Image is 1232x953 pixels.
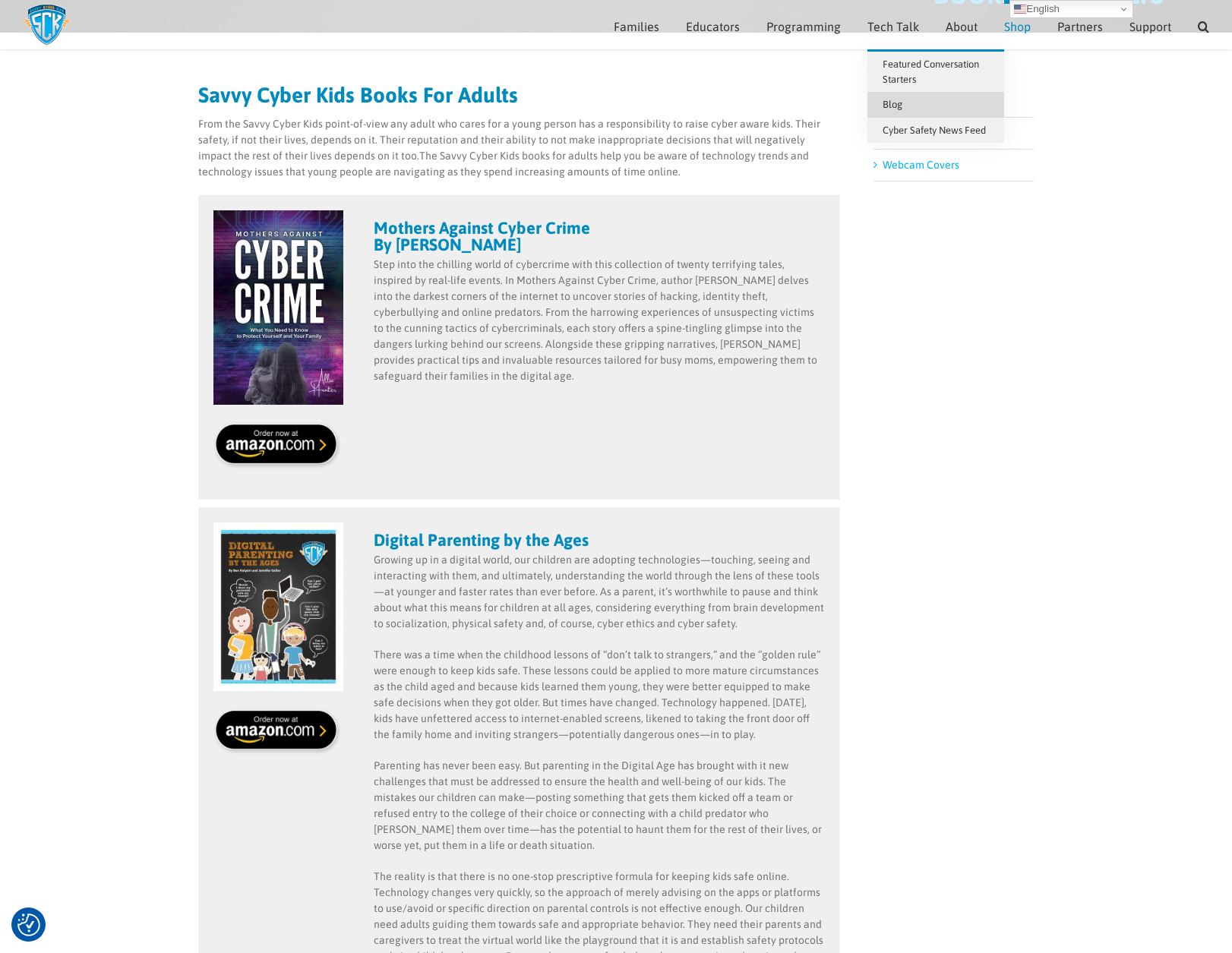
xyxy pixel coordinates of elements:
[867,118,1004,144] a: Cyber Safety News Feed
[867,92,1004,118] a: Blog
[213,522,343,691] img: Digital Parenting by the Ages
[883,159,959,171] a: Webcam Covers
[867,52,1004,92] a: Featured Conversation Starters
[374,758,825,854] p: Parenting has never been easy. But parenting in the Digital Age has brought with it new challenge...
[334,150,419,162] span: depends on it too.
[686,21,740,33] span: Educators
[198,118,820,162] span: for a young person has a responsibility to raise cyber aware kids. Their safety, if not their liv...
[17,914,40,936] button: Consent Preferences
[1057,21,1103,33] span: Partners
[946,21,978,33] span: About
[374,552,825,632] p: Growing up in a digital world, our children are adopting technologies—touching, seeing and intera...
[17,914,40,936] img: Revisit consent button
[23,4,71,46] img: Savvy Cyber Kids Logo
[374,257,825,384] p: Step into the chilling world of cybercrime with this collection of twenty terrifying tales, inspi...
[867,21,919,33] span: Tech Talk
[614,21,659,33] span: Families
[374,218,590,254] strong: Mothers Against Cyber Crime By [PERSON_NAME]
[374,530,589,550] strong: Digital Parenting by the Ages
[374,647,825,743] p: There was a time when the childhood lessons of “don’t talk to strangers,” and the “golden rule” w...
[1129,21,1171,33] span: Support
[883,125,986,136] span: Cyber Safety News Feed
[883,99,902,110] span: Blog
[198,118,485,130] span: From the Savvy Cyber Kids point-of-view any adult who cares
[198,83,518,107] strong: Savvy Cyber Kids Books For Adults
[213,421,343,469] img: Order on Amazon!
[1004,21,1031,33] span: Shop
[198,150,809,178] span: The Savvy Cyber Kids books for adults help you be aware of technology trends and technology issue...
[1014,3,1026,15] img: en
[883,58,979,85] span: Featured Conversation Starters
[213,707,343,755] img: Order on Amazon!
[766,21,841,33] span: Programming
